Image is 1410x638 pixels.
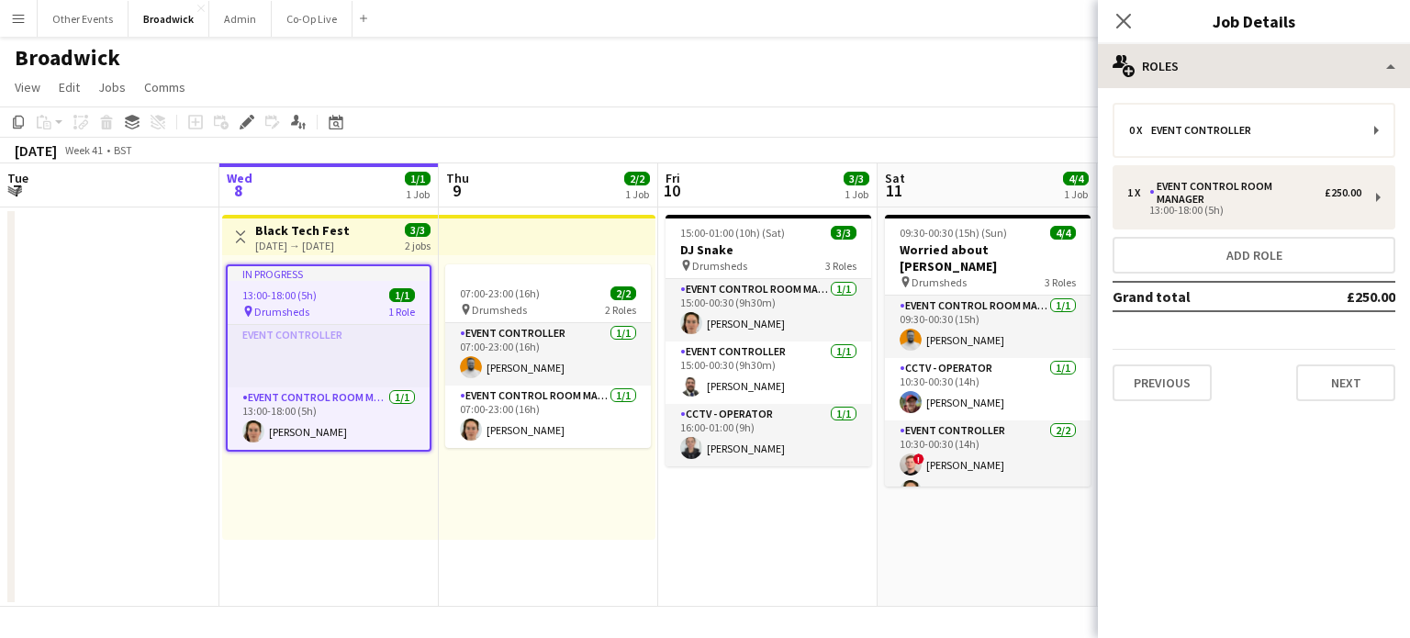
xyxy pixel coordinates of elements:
[51,75,87,99] a: Edit
[445,323,651,386] app-card-role: Event Controller1/107:00-23:00 (16h)[PERSON_NAME]
[114,143,132,157] div: BST
[1113,364,1212,401] button: Previous
[61,143,106,157] span: Week 41
[445,386,651,448] app-card-role: Event Control Room Manager1/107:00-23:00 (16h)[PERSON_NAME]
[15,141,57,160] div: [DATE]
[1286,282,1395,311] td: £250.00
[405,237,431,252] div: 2 jobs
[885,420,1091,509] app-card-role: Event Controller2/210:30-00:30 (14h)![PERSON_NAME][PERSON_NAME]
[666,404,871,466] app-card-role: CCTV - Operator1/116:00-01:00 (9h)[PERSON_NAME]
[405,172,431,185] span: 1/1
[831,226,856,240] span: 3/3
[1113,282,1286,311] td: Grand total
[7,170,28,186] span: Tue
[226,264,431,452] app-job-card: In progress13:00-18:00 (5h)1/1 Drumsheds1 RoleEvent ControllerEvent Control Room Manager1/113:00-...
[1098,9,1410,33] h3: Job Details
[666,279,871,341] app-card-role: Event Control Room Manager1/115:00-00:30 (9h30m)[PERSON_NAME]
[885,215,1091,487] app-job-card: 09:30-00:30 (15h) (Sun)4/4Worried about [PERSON_NAME] Drumsheds3 RolesEvent Control Room Manager1...
[1296,364,1395,401] button: Next
[443,180,469,201] span: 9
[255,222,350,239] h3: Black Tech Fest
[228,266,430,281] div: In progress
[666,341,871,404] app-card-role: Event Controller1/115:00-00:30 (9h30m)[PERSON_NAME]
[885,241,1091,274] h3: Worried about [PERSON_NAME]
[406,187,430,201] div: 1 Job
[666,170,680,186] span: Fri
[624,172,650,185] span: 2/2
[625,187,649,201] div: 1 Job
[1127,206,1361,215] div: 13:00-18:00 (5h)
[885,358,1091,420] app-card-role: CCTV - Operator1/110:30-00:30 (14h)[PERSON_NAME]
[825,259,856,273] span: 3 Roles
[605,303,636,317] span: 2 Roles
[885,170,905,186] span: Sat
[913,453,924,465] span: !
[1149,180,1325,206] div: Event Control Room Manager
[1127,186,1149,199] div: 1 x
[666,241,871,258] h3: DJ Snake
[91,75,133,99] a: Jobs
[7,75,48,99] a: View
[254,305,309,319] span: Drumsheds
[1050,226,1076,240] span: 4/4
[209,1,272,37] button: Admin
[900,226,1007,240] span: 09:30-00:30 (15h) (Sun)
[1098,44,1410,88] div: Roles
[38,1,129,37] button: Other Events
[1063,172,1089,185] span: 4/4
[680,226,785,240] span: 15:00-01:00 (10h) (Sat)
[405,223,431,237] span: 3/3
[129,1,209,37] button: Broadwick
[224,180,252,201] span: 8
[389,288,415,302] span: 1/1
[472,303,527,317] span: Drumsheds
[59,79,80,95] span: Edit
[1064,187,1088,201] div: 1 Job
[460,286,540,300] span: 07:00-23:00 (16h)
[242,288,317,302] span: 13:00-18:00 (5h)
[1129,124,1151,137] div: 0 x
[445,264,651,448] app-job-card: 07:00-23:00 (16h)2/2 Drumsheds2 RolesEvent Controller1/107:00-23:00 (16h)[PERSON_NAME]Event Contr...
[5,180,28,201] span: 7
[912,275,967,289] span: Drumsheds
[692,259,747,273] span: Drumsheds
[1151,124,1259,137] div: Event Controller
[446,170,469,186] span: Thu
[1045,275,1076,289] span: 3 Roles
[663,180,680,201] span: 10
[845,187,868,201] div: 1 Job
[388,305,415,319] span: 1 Role
[15,44,120,72] h1: Broadwick
[272,1,352,37] button: Co-Op Live
[144,79,185,95] span: Comms
[844,172,869,185] span: 3/3
[227,170,252,186] span: Wed
[228,325,430,387] app-card-role-placeholder: Event Controller
[1325,186,1361,199] div: £250.00
[882,180,905,201] span: 11
[255,239,350,252] div: [DATE] → [DATE]
[610,286,636,300] span: 2/2
[228,387,430,450] app-card-role: Event Control Room Manager1/113:00-18:00 (5h)[PERSON_NAME]
[666,215,871,466] app-job-card: 15:00-01:00 (10h) (Sat)3/3DJ Snake Drumsheds3 RolesEvent Control Room Manager1/115:00-00:30 (9h30...
[1113,237,1395,274] button: Add role
[98,79,126,95] span: Jobs
[15,79,40,95] span: View
[137,75,193,99] a: Comms
[885,296,1091,358] app-card-role: Event Control Room Manager1/109:30-00:30 (15h)[PERSON_NAME]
